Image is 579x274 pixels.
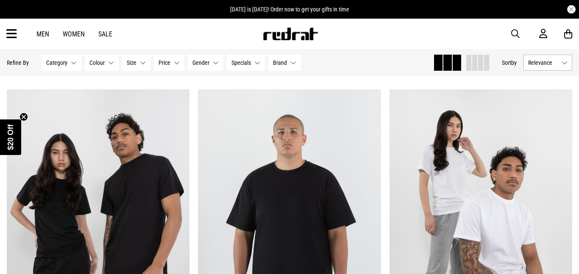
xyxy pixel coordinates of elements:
[122,55,150,71] button: Size
[188,55,223,71] button: Gender
[85,55,119,71] button: Colour
[98,30,112,38] a: Sale
[262,28,318,40] img: Redrat logo
[192,59,209,66] span: Gender
[89,59,105,66] span: Colour
[230,6,349,13] span: [DATE] is [DATE]! Order now to get your gifts in time
[63,30,85,38] a: Women
[7,59,29,66] p: Refine By
[46,59,67,66] span: Category
[273,59,287,66] span: Brand
[127,59,136,66] span: Size
[42,55,81,71] button: Category
[6,124,15,150] span: $20 Off
[231,59,251,66] span: Specials
[511,59,517,66] span: by
[36,30,49,38] a: Men
[227,55,265,71] button: Specials
[528,59,558,66] span: Relevance
[502,58,517,68] button: Sortby
[154,55,184,71] button: Price
[268,55,301,71] button: Brand
[523,55,572,71] button: Relevance
[7,3,32,29] button: Open LiveChat chat widget
[159,59,170,66] span: Price
[19,113,28,121] button: Close teaser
